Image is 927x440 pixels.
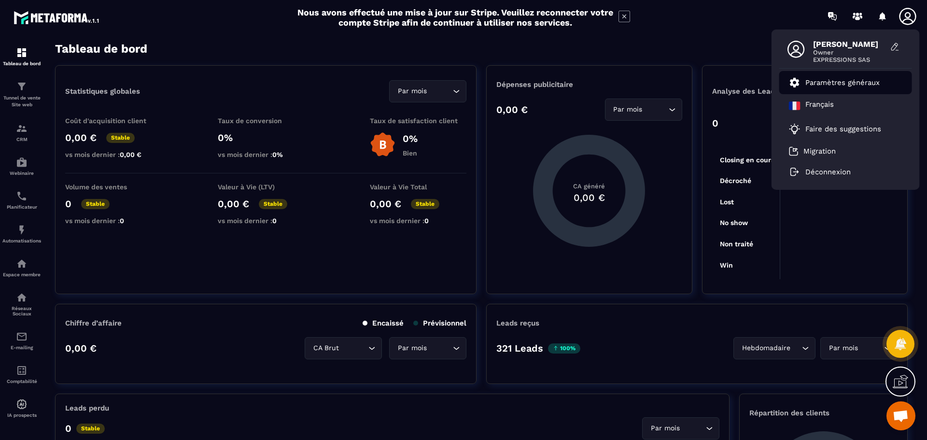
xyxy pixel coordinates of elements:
span: Par mois [395,86,429,97]
p: Dépenses publicitaire [496,80,682,89]
a: social-networksocial-networkRéseaux Sociaux [2,284,41,324]
p: E-mailing [2,345,41,350]
p: 0 [65,423,71,434]
p: 321 Leads [496,342,543,354]
img: automations [16,156,28,168]
span: EXPRESSIONS SAS [813,56,885,63]
img: b-badge-o.b3b20ee6.svg [370,132,395,157]
p: Leads reçus [496,319,539,327]
div: Search for option [305,337,382,359]
img: social-network [16,292,28,303]
p: Stable [106,133,135,143]
a: Migration [789,146,836,156]
p: Webinaire [2,170,41,176]
img: logo [14,9,100,26]
img: formation [16,81,28,92]
input: Search for option [429,86,450,97]
tspan: No show [720,219,748,227]
p: CRM [2,137,41,142]
p: Leads perdu [65,404,109,412]
p: Automatisations [2,238,41,243]
a: Paramètres généraux [789,77,880,88]
p: Faire des suggestions [805,125,881,133]
input: Search for option [645,104,666,115]
img: email [16,331,28,342]
p: Migration [803,147,836,156]
p: Prévisionnel [413,319,466,327]
p: Coût d'acquisition client [65,117,162,125]
p: 0 [712,117,718,129]
h2: Nous avons effectué une mise à jour sur Stripe. Veuillez reconnecter votre compte Stripe afin de ... [297,7,614,28]
p: vs mois dernier : [65,151,162,158]
p: Tunnel de vente Site web [2,95,41,108]
input: Search for option [682,423,703,434]
p: Chiffre d’affaire [65,319,122,327]
p: Stable [81,199,110,209]
span: Owner [813,49,885,56]
p: Taux de satisfaction client [370,117,466,125]
p: Stable [411,199,439,209]
input: Search for option [792,343,800,354]
p: Analyse des Leads [712,87,805,96]
p: Taux de conversion [218,117,314,125]
input: Search for option [429,343,450,354]
tspan: Décroché [720,177,751,185]
h3: Tableau de bord [55,42,147,56]
div: Search for option [733,337,815,359]
div: Search for option [642,417,719,440]
tspan: Closing en cours [720,156,774,164]
div: Search for option [389,80,466,102]
p: Espace membre [2,272,41,277]
div: Search for option [389,337,466,359]
p: Réseaux Sociaux [2,306,41,316]
img: formation [16,47,28,58]
tspan: Lost [720,198,734,206]
span: 0,00 € [120,151,141,158]
a: Ouvrir le chat [886,401,915,430]
span: Par mois [611,104,645,115]
p: vs mois dernier : [218,217,314,225]
img: automations [16,398,28,410]
img: accountant [16,365,28,376]
a: automationsautomationsEspace membre [2,251,41,284]
p: 100% [548,343,580,354]
a: formationformationTableau de bord [2,40,41,73]
p: Stable [259,199,287,209]
a: automationsautomationsWebinaire [2,149,41,183]
a: automationsautomationsAutomatisations [2,217,41,251]
p: Répartition des clients [749,409,898,417]
p: Paramètres généraux [805,78,880,87]
p: 0 [65,198,71,210]
span: 0 [120,217,124,225]
p: 0% [403,133,418,144]
p: Bien [403,149,418,157]
p: Tableau de bord [2,61,41,66]
a: accountantaccountantComptabilité [2,357,41,391]
span: Hebdomadaire [740,343,792,354]
p: Statistiques globales [65,87,140,96]
p: Valeur à Vie (LTV) [218,183,314,191]
p: Comptabilité [2,379,41,384]
p: 0,00 € [218,198,249,210]
p: Stable [76,424,105,434]
a: emailemailE-mailing [2,324,41,357]
p: vs mois dernier : [218,151,314,158]
img: formation [16,123,28,134]
span: Par mois [648,423,682,434]
input: Search for option [860,343,882,354]
a: formationformationTunnel de vente Site web [2,73,41,115]
span: 0% [272,151,283,158]
span: Par mois [827,343,860,354]
p: 0% [218,132,314,143]
img: automations [16,258,28,270]
p: Valeur à Vie Total [370,183,466,191]
tspan: Win [720,261,733,269]
span: Par mois [395,343,429,354]
input: Search for option [341,343,366,354]
p: 0,00 € [370,198,401,210]
img: scheduler [16,190,28,202]
p: IA prospects [2,412,41,418]
span: [PERSON_NAME] [813,40,885,49]
p: Français [805,100,834,112]
p: vs mois dernier : [370,217,466,225]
